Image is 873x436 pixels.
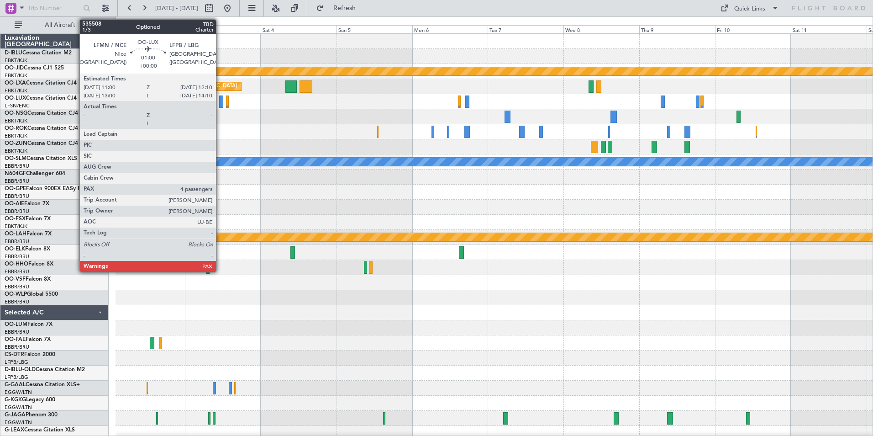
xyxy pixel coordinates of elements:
a: EGGW/LTN [5,389,32,396]
div: Mon 6 [412,25,488,33]
span: OO-VSF [5,276,26,282]
a: EBBR/BRU [5,283,29,290]
a: EBKT/KJK [5,117,27,124]
a: EBBR/BRU [5,344,29,351]
a: N604GFChallenger 604 [5,171,65,176]
a: EBKT/KJK [5,223,27,230]
a: OO-FAEFalcon 7X [5,337,51,342]
a: EGGW/LTN [5,419,32,426]
a: EBKT/KJK [5,72,27,79]
span: OO-GPE [5,186,26,191]
a: OO-ROKCessna Citation CJ4 [5,126,78,131]
a: OO-GPEFalcon 900EX EASy II [5,186,80,191]
div: Wed 8 [563,25,639,33]
a: D-IBLU-OLDCessna Citation M2 [5,367,85,372]
span: CS-DTR [5,352,24,357]
span: OO-FAE [5,337,26,342]
a: OO-NSGCessna Citation CJ4 [5,111,78,116]
a: OO-ZUNCessna Citation CJ4 [5,141,78,146]
a: EGGW/LTN [5,404,32,411]
a: G-GAALCessna Citation XLS+ [5,382,80,388]
span: OO-FSX [5,216,26,222]
a: OO-HHOFalcon 8X [5,261,53,267]
button: All Aircraft [10,18,99,32]
span: G-KGKG [5,397,26,403]
span: D-IBLU [5,50,22,56]
a: G-KGKGLegacy 600 [5,397,55,403]
a: OO-WLPGlobal 5500 [5,292,58,297]
a: EBKT/KJK [5,133,27,139]
span: G-GAAL [5,382,26,388]
div: Quick Links [734,5,765,14]
a: OO-LXACessna Citation CJ4 [5,80,77,86]
a: OO-AIEFalcon 7X [5,201,49,207]
div: Thu 9 [639,25,715,33]
span: G-JAGA [5,412,26,418]
a: OO-SLMCessna Citation XLS [5,156,77,161]
span: OO-WLP [5,292,27,297]
span: OO-LAH [5,231,26,237]
span: All Aircraft [24,22,96,28]
span: D-IBLU-OLD [5,367,36,372]
button: Refresh [312,1,367,16]
a: EBKT/KJK [5,87,27,94]
span: OO-LXA [5,80,26,86]
div: Planned Maint Kortrijk-[GEOGRAPHIC_DATA] [131,80,237,93]
div: Sun 5 [337,25,412,33]
span: OO-JID [5,65,24,71]
div: Thu 2 [109,25,185,33]
a: LFPB/LBG [5,359,28,366]
span: OO-AIE [5,201,24,207]
div: [DATE] [117,18,133,26]
a: OO-FSXFalcon 7X [5,216,51,222]
a: EBBR/BRU [5,178,29,185]
a: LFSN/ENC [5,102,30,109]
a: OO-LUXCessna Citation CJ4 [5,96,77,101]
a: OO-JIDCessna CJ1 525 [5,65,64,71]
a: OO-LAHFalcon 7X [5,231,52,237]
a: G-JAGAPhenom 300 [5,412,58,418]
a: EBBR/BRU [5,208,29,215]
a: OO-LUMFalcon 7X [5,322,53,327]
div: Tue 7 [488,25,563,33]
span: G-LEAX [5,427,24,433]
a: EBBR/BRU [5,163,29,170]
span: OO-LUX [5,96,26,101]
input: Trip Number [28,1,80,15]
div: Sat 4 [261,25,337,33]
a: CS-DTRFalcon 2000 [5,352,55,357]
a: EBBR/BRU [5,329,29,335]
a: EBBR/BRU [5,253,29,260]
a: EBBR/BRU [5,268,29,275]
span: OO-ELK [5,246,25,252]
span: Refresh [326,5,364,11]
div: Fri 3 [185,25,261,33]
a: OO-ELKFalcon 8X [5,246,50,252]
div: Fri 10 [715,25,791,33]
span: OO-SLM [5,156,26,161]
a: EBBR/BRU [5,238,29,245]
span: OO-HHO [5,261,28,267]
span: OO-NSG [5,111,27,116]
span: N604GF [5,171,26,176]
a: D-IBLUCessna Citation M2 [5,50,72,56]
span: [DATE] - [DATE] [155,4,198,12]
a: LFPB/LBG [5,374,28,381]
a: EBKT/KJK [5,57,27,64]
span: OO-ROK [5,126,27,131]
span: OO-ZUN [5,141,27,146]
a: G-LEAXCessna Citation XLS [5,427,75,433]
span: OO-LUM [5,322,27,327]
a: OO-VSFFalcon 8X [5,276,51,282]
a: EBKT/KJK [5,148,27,154]
div: Sat 11 [791,25,867,33]
button: Quick Links [716,1,784,16]
a: EBBR/BRU [5,193,29,200]
a: EBBR/BRU [5,298,29,305]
